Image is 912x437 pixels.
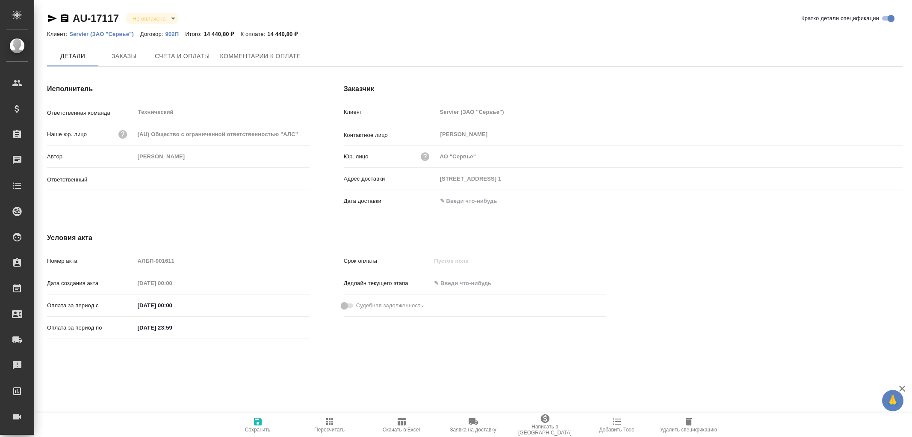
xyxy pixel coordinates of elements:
[344,108,437,116] p: Клиент
[126,13,178,24] div: Не оплачена
[135,255,310,267] input: Пустое поле
[135,150,310,163] input: Пустое поле
[885,392,900,410] span: 🙏
[267,31,304,37] p: 14 440,80 ₽
[47,109,135,117] p: Ответственная команда
[47,324,135,332] p: Оплата за период по
[344,175,437,183] p: Адрес доставки
[59,13,70,24] button: Скопировать ссылку
[344,152,369,161] p: Юр. лицо
[344,131,437,140] p: Контактное лицо
[52,51,93,62] span: Детали
[431,277,506,289] input: ✎ Введи что-нибудь
[801,14,879,23] span: Кратко детали спецификации
[437,172,903,185] input: Пустое поле
[344,279,431,288] p: Дедлайн текущего этапа
[47,13,57,24] button: Скопировать ссылку для ЯМессенджера
[73,12,119,24] a: AU-17117
[344,84,903,94] h4: Заказчик
[437,106,903,118] input: Пустое поле
[47,152,135,161] p: Автор
[47,279,135,288] p: Дата создания акта
[344,197,437,205] p: Дата доставки
[130,15,168,22] button: Не оплачена
[47,233,606,243] h4: Условия акта
[241,31,268,37] p: К оплате:
[47,301,135,310] p: Оплата за период с
[165,31,186,37] p: 902П
[69,31,140,37] p: Servier (ЗАО "Сервье")
[356,301,423,310] span: Судебная задолженность
[135,299,210,312] input: ✎ Введи что-нибудь
[437,195,512,207] input: ✎ Введи что-нибудь
[103,51,145,62] span: Заказы
[344,257,431,265] p: Срок оплаты
[437,150,903,163] input: Пустое поле
[204,31,241,37] p: 14 440,80 ₽
[220,51,301,62] span: Комментарии к оплате
[47,130,87,139] p: Наше юр. лицо
[47,84,310,94] h4: Исполнитель
[165,30,186,37] a: 902П
[135,321,210,334] input: ✎ Введи что-нибудь
[431,255,506,267] input: Пустое поле
[135,128,310,140] input: Пустое поле
[135,277,210,289] input: Пустое поле
[140,31,165,37] p: Договор:
[305,178,307,180] button: Open
[155,51,210,62] span: Счета и оплаты
[882,390,903,411] button: 🙏
[69,30,140,37] a: Servier (ЗАО "Сервье")
[47,31,69,37] p: Клиент:
[47,175,135,184] p: Ответственный
[185,31,204,37] p: Итого:
[47,257,135,265] p: Номер акта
